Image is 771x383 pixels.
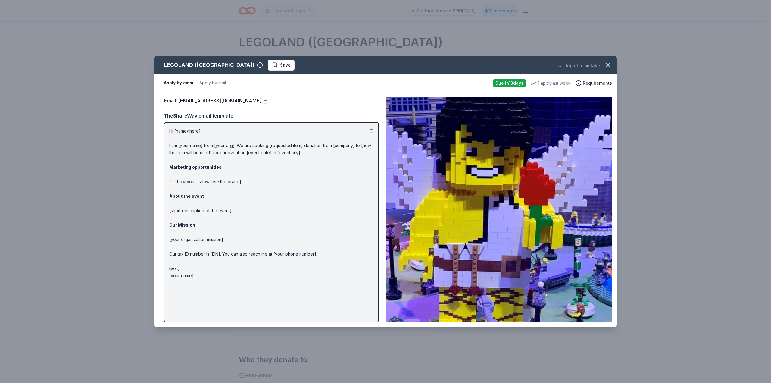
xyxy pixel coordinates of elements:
strong: About the event [169,193,204,199]
span: Email : [164,98,261,104]
span: Requirements [583,80,612,87]
div: Due in 13 days [493,79,526,87]
a: [EMAIL_ADDRESS][DOMAIN_NAME] [178,97,261,105]
div: TheShareWay email template [164,112,379,120]
div: LEGOLAND ([GEOGRAPHIC_DATA]) [164,60,254,70]
p: Hi [name/there], I am [your name] from [your org]. We are seeking [requested item] donation from ... [169,127,373,279]
span: Save [280,61,291,69]
button: Apply by email [164,77,195,89]
button: Report a mistake [557,62,600,69]
div: 1 apply last week [531,80,571,87]
strong: Our Mission [169,222,195,228]
img: Image for LEGOLAND (Philadelphia) [386,97,612,322]
button: Save [268,60,295,71]
button: Requirements [576,80,612,87]
button: Apply by mail [199,77,226,89]
strong: Marketing opportunities [169,165,222,170]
